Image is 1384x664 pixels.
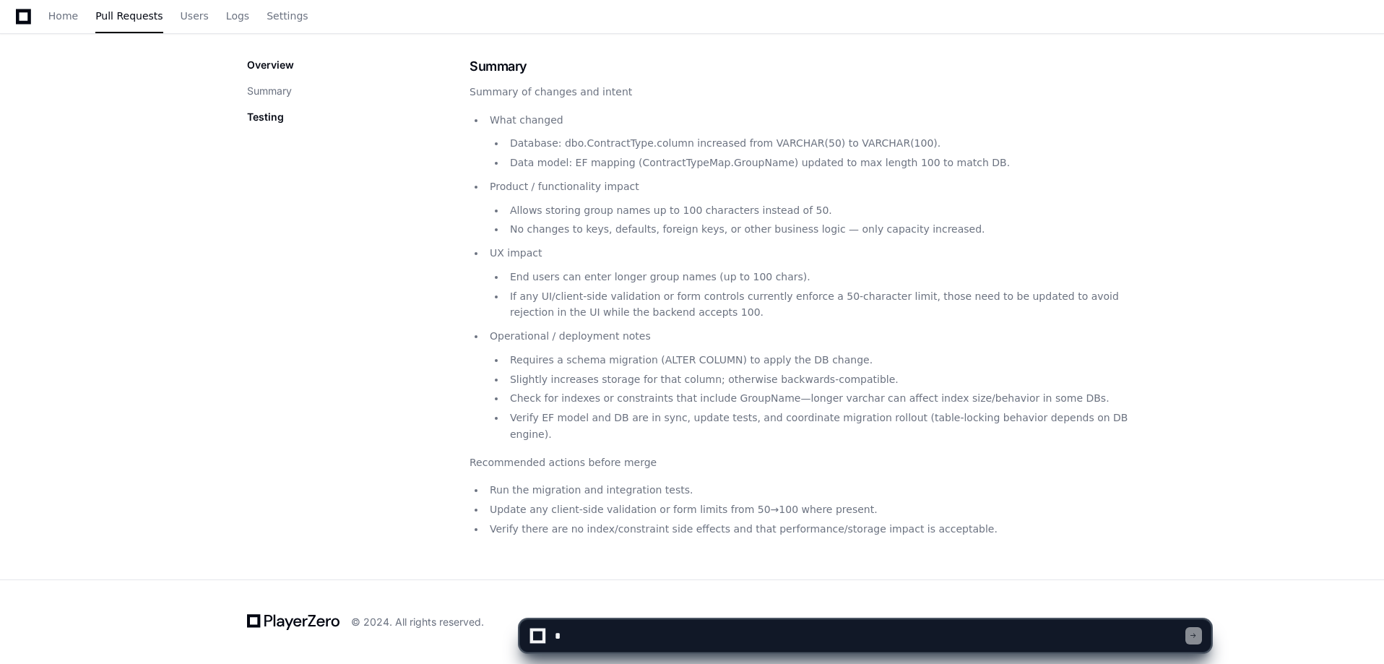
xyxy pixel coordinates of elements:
li: Run the migration and integration tests. [485,482,1137,499]
li: Data model: EF mapping (ContractTypeMap.GroupName) updated to max length 100 to match DB. [506,155,1137,171]
p: Testing [247,110,284,124]
li: Verify there are no index/constraint side effects and that performance/storage impact is acceptable. [485,521,1137,538]
span: Settings [267,12,308,20]
li: No changes to keys, defaults, foreign keys, or other business logic — only capacity increased. [506,221,1137,238]
button: Summary [247,84,292,98]
span: Pull Requests [95,12,163,20]
li: Verify EF model and DB are in sync, update tests, and coordinate migration rollout (table-locking... [506,410,1137,443]
li: Allows storing group names up to 100 characters instead of 50. [506,202,1137,219]
li: Slightly increases storage for that column; otherwise backwards-compatible. [506,371,1137,388]
p: Operational / deployment notes [490,328,1137,345]
li: Requires a schema migration (ALTER COLUMN) to apply the DB change. [506,352,1137,368]
h1: Summary [470,56,1137,77]
li: Update any client-side validation or form limits from 50→100 where present. [485,501,1137,518]
span: Home [48,12,78,20]
div: All systems normal [1024,612,1137,632]
span: Users [181,12,209,20]
p: UX impact [490,245,1137,262]
li: If any UI/client-side validation or form controls currently enforce a 50-character limit, those n... [506,288,1137,322]
li: Database: dbo.ContractType. column increased from VARCHAR(50) to VARCHAR(100). [506,135,1137,152]
p: What changed [490,112,1137,129]
p: Product / functionality impact [490,178,1137,195]
li: End users can enter longer group names (up to 100 chars). [506,269,1137,285]
p: Overview [247,58,294,72]
p: Recommended actions before merge [470,454,1137,471]
span: Logs [226,12,249,20]
div: © 2024. All rights reserved. [351,615,484,629]
li: Check for indexes or constraints that include GroupName—longer varchar can affect index size/beha... [506,390,1137,407]
p: Summary of changes and intent [470,84,1137,100]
